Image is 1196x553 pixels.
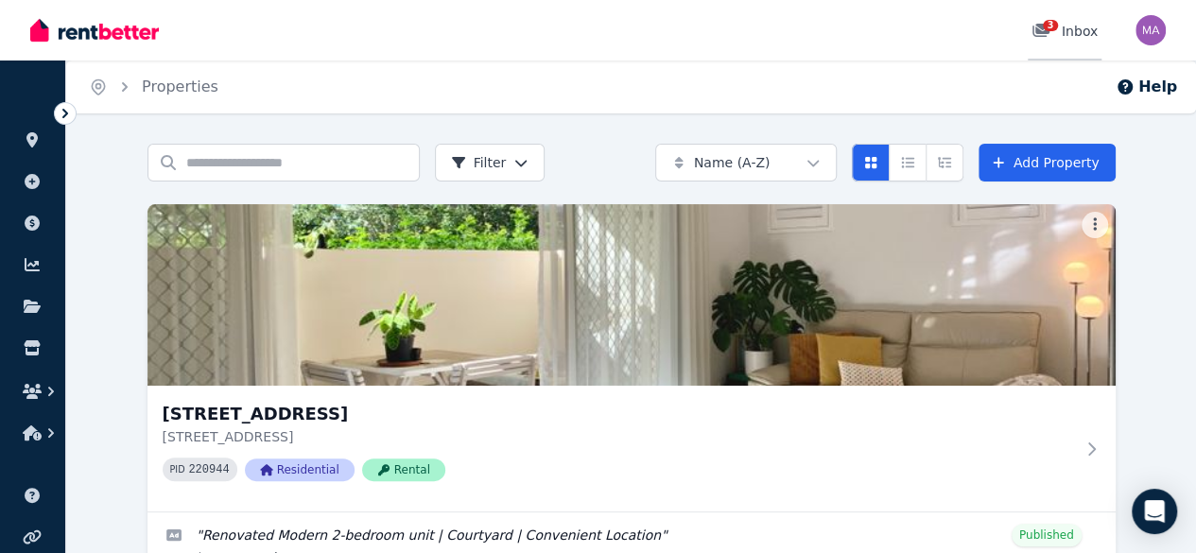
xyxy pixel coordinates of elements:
img: RentBetter [30,16,159,44]
code: 220944 [188,463,229,476]
button: Expanded list view [926,144,963,181]
span: Name (A-Z) [694,153,771,172]
img: Matthew [1135,15,1166,45]
button: Name (A-Z) [655,144,837,181]
a: Add Property [979,144,1116,181]
span: 3 [1043,20,1058,31]
button: More options [1082,212,1108,238]
img: Unit 1 11/13 Calder Road, Rydalmere [147,204,1116,386]
button: Help [1116,76,1177,98]
button: Compact list view [889,144,927,181]
nav: Breadcrumb [66,60,241,113]
span: Rental [362,458,445,481]
h3: [STREET_ADDRESS] [163,401,1074,427]
a: Properties [142,78,218,95]
button: Card view [852,144,890,181]
button: Filter [435,144,546,181]
div: Open Intercom Messenger [1132,489,1177,534]
a: Unit 1 11/13 Calder Road, Rydalmere[STREET_ADDRESS][STREET_ADDRESS]PID 220944ResidentialRental [147,204,1116,511]
span: Residential [245,458,355,481]
span: Filter [451,153,507,172]
div: Inbox [1031,22,1098,41]
small: PID [170,464,185,475]
p: [STREET_ADDRESS] [163,427,1074,446]
div: View options [852,144,963,181]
